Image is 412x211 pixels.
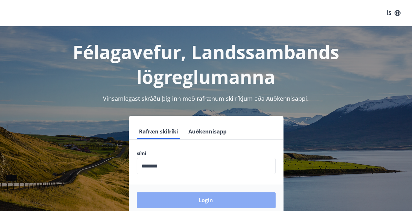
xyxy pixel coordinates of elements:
button: Rafræn skilríki [137,124,181,139]
label: Sími [137,150,276,157]
button: ÍS [383,7,404,19]
span: Vinsamlegast skráðu þig inn með rafrænum skilríkjum eða Auðkennisappi. [103,95,309,102]
button: Login [137,192,276,208]
h1: Félagavefur, Landssambands lögreglumanna [8,39,404,89]
button: Auðkennisapp [186,124,229,139]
